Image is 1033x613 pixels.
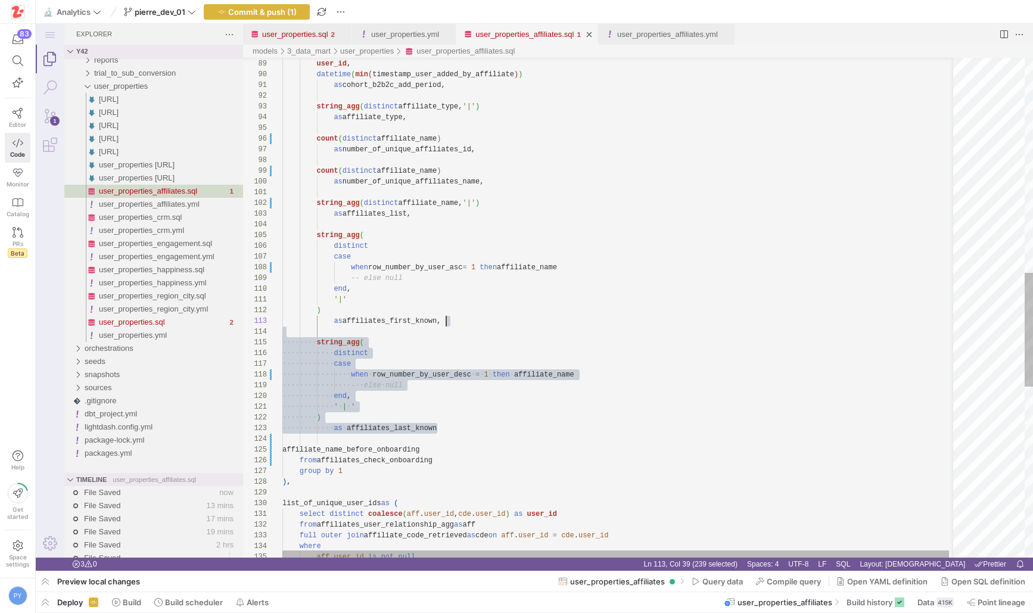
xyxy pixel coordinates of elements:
span: seeds [49,333,70,342]
div: user_properties_region_city.yml [29,279,207,292]
span: as [298,154,306,162]
a: check-all Prettier [936,534,973,547]
span: Query data [702,577,743,586]
div: Files Explorer [29,34,207,449]
div: 19 minutes: File Saved [29,502,207,515]
span: ( [303,111,307,119]
div: Timeline Section [29,449,207,462]
div: /models/3_data_mart/reports [58,30,207,43]
div: Folders Section [29,21,207,34]
span: Build [123,598,141,607]
span: [URL] [63,71,83,80]
span: Editor [9,121,26,128]
div: SQL [795,534,819,547]
h3: Explorer Section: y42 [41,21,52,34]
span: package-lock.yml [49,412,108,421]
span: [URL] [63,110,83,119]
a: PRsBeta [5,222,30,263]
button: 83 [5,29,30,50]
h3: Timeline [41,449,71,462]
div: /models/3_data_mart/user_properties/user_properties_engagement.yml [50,226,207,239]
ul: Tab actions [403,5,420,17]
ul: Tab actions [299,5,316,17]
a: Spaces: 4 [708,534,746,547]
span: Alerts [247,598,269,607]
span: Help [10,463,25,471]
a: Errors: 3 [33,534,64,547]
div: 97 [218,120,231,131]
span: ( [324,79,328,87]
div: user_properties_engagement.yml [29,226,207,239]
span: when [315,239,332,248]
span: datetime [281,46,316,55]
div: /models/3_data_mart/trial_to_sub_conversion [58,43,207,56]
div: user_properties_crm.yml [29,200,207,213]
div: /models/3_data_mart/user_properties [304,21,358,34]
span: string_agg [281,175,324,183]
span: row_number_by_user_asc [332,239,427,248]
span: Space settings [6,553,29,568]
div: /sources [49,357,207,371]
div: /models/3_data_mart/user_properties/user_device_mxp.sql.md [50,95,207,108]
ul: Tab actions [682,5,699,17]
div: 2 hours: File Saved [29,515,207,528]
div: 100 [218,153,231,163]
div: 109 [218,249,231,260]
div: user_properties_region_city.sql [29,266,207,279]
a: Views and More Actions... [187,4,200,17]
span: File Saved [48,464,85,473]
span: Point lineage [978,598,1025,607]
div: orchestrations [29,318,207,331]
div: user_properties_crm.sql [29,187,207,200]
div: user_properties.sql [29,292,207,305]
button: Build history [841,592,910,612]
span: end [298,261,311,269]
span: user_properties_affiliates.sql [63,163,161,172]
span: = [427,239,431,248]
span: user_properties.yml [63,307,131,316]
span: File Saved [48,503,85,512]
span: count [281,143,303,151]
a: Catalog [5,192,30,222]
div: Spaces: 4 [707,534,748,547]
div: user_properties copy.sql.md [29,135,207,148]
div: 89 [218,35,231,45]
span: dbt_project.yml [49,385,101,394]
li: Close (⌘W) [301,5,313,17]
a: SQL [797,534,817,547]
div: 415K [936,598,954,607]
span: sources [49,359,76,368]
span: count [281,111,303,119]
span: distinct [307,111,341,119]
div: snapshots [29,344,207,357]
div: 94 [218,88,231,99]
a: user_properties_affiliates.sql [381,23,479,32]
span: user_id [281,36,311,44]
div: /lightdash.config.yml [36,397,207,410]
button: Help [5,445,30,476]
div: /models/3_data_mart/user_properties/engagement_during_trial.yml.md [50,82,207,95]
div: user_properties_affiliates.yml [29,174,207,187]
div: 17 minutes: File Saved [29,488,207,502]
span: Catalog [7,210,29,217]
div: /models/3_data_mart/user_properties/user_properties_affiliates.sql • 1 problem in this file [50,161,207,174]
a: https://storage.googleapis.com/y42-prod-data-exchange/images/h4OkG5kwhGXbZ2sFpobXAPbjBGJTZTGe3yEd... [5,2,30,22]
span: ' [435,175,440,183]
div: 112 [218,281,231,292]
button: Commit & push (1) [204,4,310,20]
a: Ln 113, Col 39 (239 selected) [605,534,705,547]
div: /models/3_data_mart/user_properties/user_location_mxp.sql.md [50,108,207,122]
span: cohort_b2b2c_add_period, [307,57,410,66]
span: File Saved [48,477,85,486]
div: 107 [218,228,231,238]
button: Open YAML definition [831,571,933,592]
div: dbt_project.yml [29,384,207,397]
div: /models/3_data_mart/user_properties/user_properties.yml [50,305,207,318]
div: 13 minutes: File Saved [29,475,207,488]
span: Build scheduler [165,598,223,607]
a: user_properties_affiliates.sql [440,6,538,15]
div: 105 [218,206,231,217]
div: /models/3_data_mart/user_properties/user_properties_affiliates.yml [50,174,207,187]
a: Layout: British [821,534,932,547]
button: Getstarted [5,478,30,525]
